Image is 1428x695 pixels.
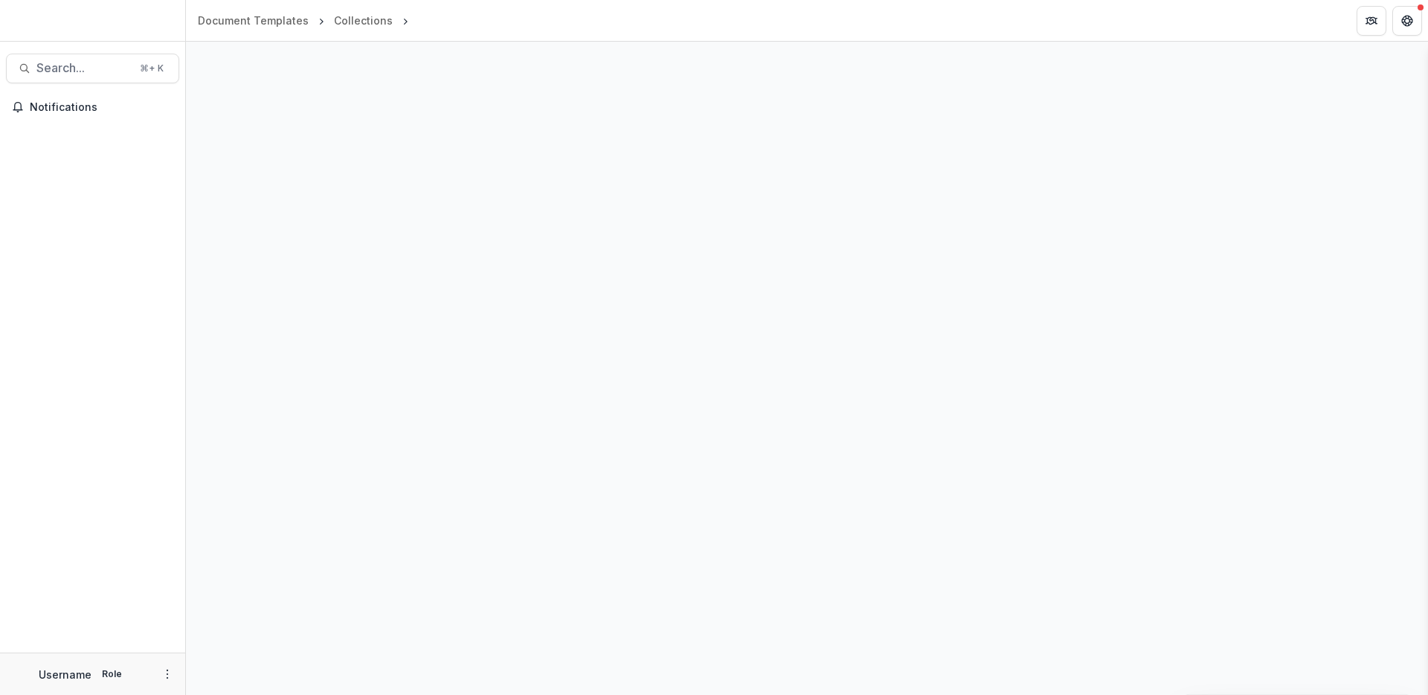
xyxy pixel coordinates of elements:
[192,10,475,31] nav: breadcrumb
[198,13,309,28] div: Document Templates
[30,101,173,114] span: Notifications
[6,54,179,83] button: Search...
[158,665,176,683] button: More
[1357,6,1386,36] button: Partners
[36,61,131,75] span: Search...
[1392,6,1422,36] button: Get Help
[137,60,167,77] div: ⌘ + K
[6,95,179,119] button: Notifications
[334,13,393,28] div: Collections
[97,667,126,681] p: Role
[192,10,315,31] a: Document Templates
[39,667,91,682] p: Username
[328,10,399,31] a: Collections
